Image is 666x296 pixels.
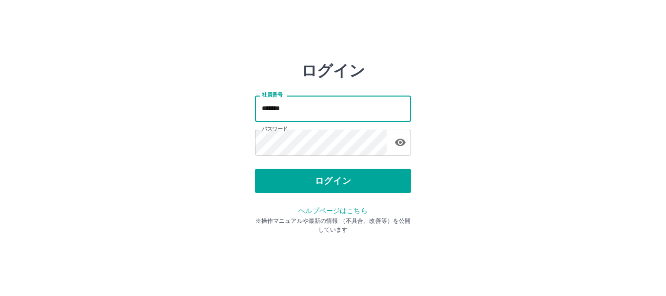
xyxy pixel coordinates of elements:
label: 社員番号 [262,91,282,99]
button: ログイン [255,169,411,193]
h2: ログイン [301,61,365,80]
a: ヘルプページはこちら [298,207,367,215]
label: パスワード [262,125,288,133]
p: ※操作マニュアルや最新の情報 （不具合、改善等）を公開しています [255,217,411,234]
